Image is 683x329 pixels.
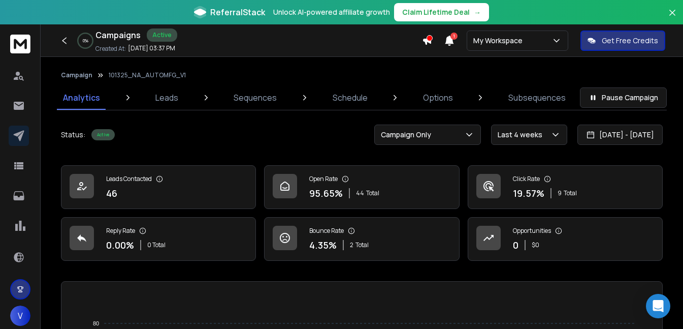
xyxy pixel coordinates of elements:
[106,175,152,183] p: Leads Contacted
[381,130,435,140] p: Campaign Only
[264,217,459,261] a: Bounce Rate4.35%2Total
[95,45,126,53] p: Created At:
[106,227,135,235] p: Reply Rate
[309,238,337,252] p: 4.35 %
[227,85,283,110] a: Sequences
[502,85,572,110] a: Subsequences
[61,217,256,261] a: Reply Rate0.00%0 Total
[513,186,544,200] p: 19.57 %
[147,28,177,42] div: Active
[155,92,178,104] p: Leads
[10,306,30,326] button: V
[498,130,546,140] p: Last 4 weeks
[147,241,166,249] p: 0 Total
[474,7,481,17] span: →
[580,87,667,108] button: Pause Campaign
[128,44,175,52] p: [DATE] 03:37 PM
[61,71,92,79] button: Campaign
[473,36,527,46] p: My Workspace
[350,241,353,249] span: 2
[63,92,100,104] p: Analytics
[577,125,663,145] button: [DATE] - [DATE]
[394,3,489,21] button: Claim Lifetime Deal→
[57,85,106,110] a: Analytics
[210,6,265,18] span: ReferralStack
[508,92,566,104] p: Subsequences
[558,189,562,197] span: 9
[450,33,458,40] span: 1
[327,85,374,110] a: Schedule
[149,85,184,110] a: Leads
[309,175,338,183] p: Open Rate
[83,38,88,44] p: 0 %
[366,189,379,197] span: Total
[646,294,670,318] div: Open Intercom Messenger
[417,85,459,110] a: Options
[564,189,577,197] span: Total
[93,320,99,326] tspan: 80
[468,217,663,261] a: Opportunities0$0
[532,241,539,249] p: $ 0
[273,7,390,17] p: Unlock AI-powered affiliate growth
[666,6,679,31] button: Close banner
[333,92,368,104] p: Schedule
[602,36,658,46] p: Get Free Credits
[356,189,364,197] span: 44
[513,227,551,235] p: Opportunities
[513,238,518,252] p: 0
[91,129,115,140] div: Active
[468,165,663,209] a: Click Rate19.57%9Total
[61,130,85,140] p: Status:
[309,186,343,200] p: 95.65 %
[234,92,277,104] p: Sequences
[109,71,186,79] p: 101325_NA_AUTOMFG_V1
[264,165,459,209] a: Open Rate95.65%44Total
[95,29,141,41] h1: Campaigns
[513,175,540,183] p: Click Rate
[355,241,369,249] span: Total
[106,186,117,200] p: 46
[309,227,344,235] p: Bounce Rate
[423,92,453,104] p: Options
[61,165,256,209] a: Leads Contacted46
[106,238,134,252] p: 0.00 %
[580,31,665,51] button: Get Free Credits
